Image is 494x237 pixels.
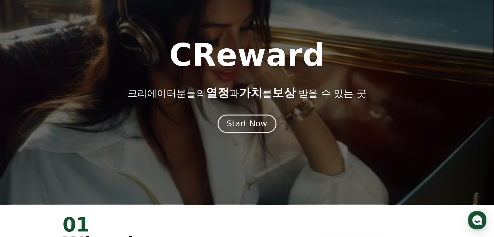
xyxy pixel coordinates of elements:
[84,183,125,199] a: 설정
[169,40,325,71] h1: CReward
[219,121,275,128] a: Start Now
[2,183,43,199] a: 홈
[63,215,239,234] div: 01
[239,86,262,99] span: 가치
[272,86,295,99] span: 보상
[20,193,24,198] span: 홈
[100,193,108,198] span: 설정
[128,86,366,99] p: 크리에이터분들의 과 를 받을 수 있는 곳
[227,118,267,129] div: Start Now
[206,86,229,99] span: 열정
[59,193,67,198] span: 대화
[218,115,276,133] button: Start Now
[43,183,84,199] a: 대화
